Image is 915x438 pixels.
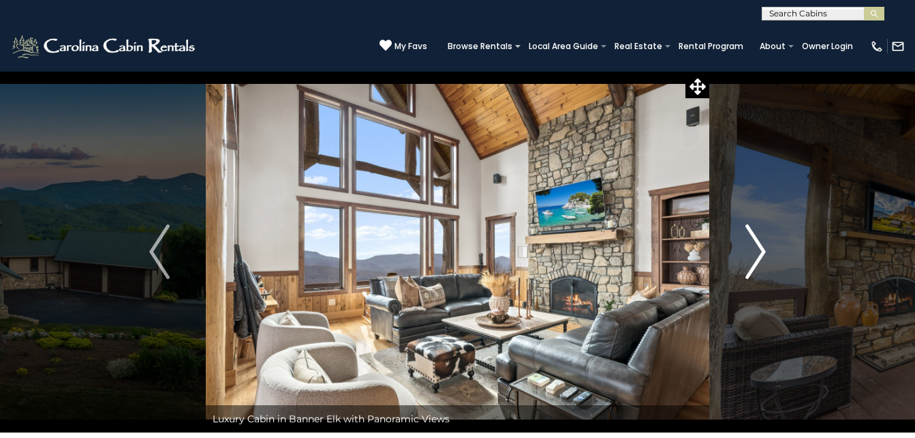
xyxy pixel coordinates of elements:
a: Owner Login [795,37,860,56]
a: Rental Program [672,37,750,56]
a: Real Estate [608,37,669,56]
img: phone-regular-white.png [870,40,884,53]
img: mail-regular-white.png [891,40,905,53]
img: White-1-2.png [10,33,199,60]
button: Previous [113,71,206,433]
div: Luxury Cabin in Banner Elk with Panoramic Views [206,405,709,433]
img: arrow [745,224,766,279]
img: arrow [149,224,170,279]
a: About [753,37,792,56]
a: My Favs [379,39,427,53]
span: My Favs [394,40,427,53]
a: Local Area Guide [522,37,605,56]
button: Next [709,71,802,433]
a: Browse Rentals [441,37,519,56]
